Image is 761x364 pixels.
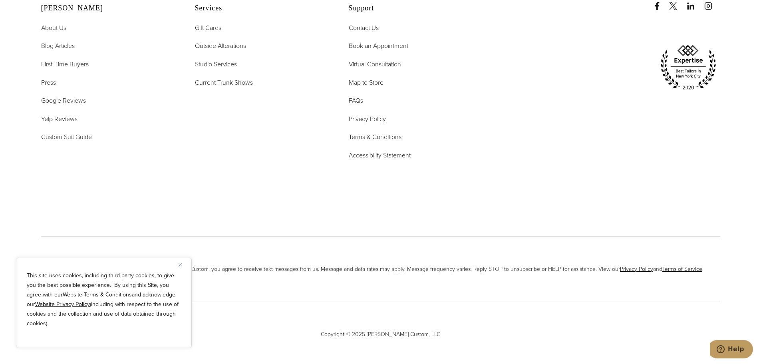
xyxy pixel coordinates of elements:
[63,290,132,299] a: Website Terms & Conditions
[41,330,720,339] span: Copyright © 2025 [PERSON_NAME] Custom, LLC
[41,59,89,70] a: First-Time Buyers
[349,132,401,142] a: Terms & Conditions
[349,151,411,160] span: Accessibility Statement
[349,23,379,33] a: Contact Us
[41,23,175,142] nav: Alan David Footer Nav
[349,23,483,161] nav: Support Footer Nav
[195,23,221,33] a: Gift Cards
[41,132,92,142] a: Custom Suit Guide
[662,265,702,273] a: Terms of Service
[41,60,89,69] span: First-Time Buyers
[349,4,483,13] h2: Support
[349,96,363,105] span: FAQs
[41,78,56,87] span: Press
[349,59,401,70] a: Virtual Consultation
[195,78,253,88] a: Current Trunk Shows
[195,59,237,70] a: Studio Services
[35,300,90,308] a: Website Privacy Policy
[41,114,77,123] span: Yelp Reviews
[27,271,181,328] p: This site uses cookies, including third party cookies, to give you the best possible experience. ...
[349,41,408,50] span: Book an Appointment
[195,60,237,69] span: Studio Services
[349,150,411,161] a: Accessibility Statement
[179,263,182,267] img: Close
[41,132,92,141] span: Custom Suit Guide
[349,114,386,123] span: Privacy Policy
[710,340,753,360] iframe: Opens a widget where you can chat to one of our agents
[41,4,175,13] h2: [PERSON_NAME]
[195,23,221,32] span: Gift Cards
[349,114,386,124] a: Privacy Policy
[195,23,329,88] nav: Services Footer Nav
[41,95,86,106] a: Google Reviews
[41,265,720,274] span: By providing your phone number to [PERSON_NAME] Custom, you agree to receive text messages from u...
[620,265,653,273] a: Privacy Policy
[349,132,401,141] span: Terms & Conditions
[195,41,246,51] a: Outside Alterations
[41,96,86,105] span: Google Reviews
[195,41,246,50] span: Outside Alterations
[349,78,383,88] a: Map to Store
[349,95,363,106] a: FAQs
[349,23,379,32] span: Contact Us
[349,78,383,87] span: Map to Store
[195,78,253,87] span: Current Trunk Shows
[179,260,188,269] button: Close
[349,60,401,69] span: Virtual Consultation
[41,114,77,124] a: Yelp Reviews
[656,42,720,93] img: expertise, best tailors in new york city 2020
[349,41,408,51] a: Book an Appointment
[41,23,66,33] a: About Us
[41,23,66,32] span: About Us
[41,41,75,51] a: Blog Articles
[41,78,56,88] a: Press
[41,41,75,50] span: Blog Articles
[195,4,329,13] h2: Services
